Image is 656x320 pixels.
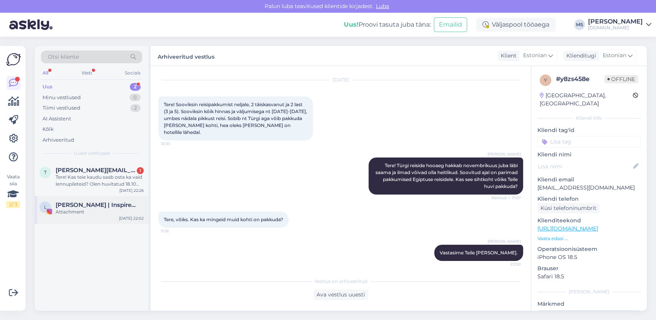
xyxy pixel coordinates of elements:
[523,51,547,60] span: Estonian
[6,52,21,67] img: Askly Logo
[563,52,596,60] div: Klienditugi
[537,245,641,253] p: Operatsioonisüsteem
[42,136,74,144] div: Arhiveeritud
[374,3,391,10] span: Luba
[537,136,641,147] input: Lisa tag
[488,239,521,244] span: [PERSON_NAME]
[537,253,641,261] p: iPhone OS 18.5
[556,74,604,84] div: # y8zs458e
[42,115,71,123] div: AI Assistent
[538,162,632,171] input: Lisa nimi
[537,273,641,281] p: Safari 18.5
[42,94,81,102] div: Minu vestlused
[56,208,144,215] div: Attachment
[344,20,431,29] div: Proovi tasuta juba täna:
[130,104,141,112] div: 2
[537,115,641,122] div: Kliendi info
[42,83,53,91] div: Uus
[574,19,585,30] div: MS
[537,176,641,184] p: Kliendi email
[537,195,641,203] p: Kliendi telefon
[42,125,54,133] div: Kõik
[44,204,47,210] span: L
[56,174,144,188] div: Tere! Kas teie kaudu saab osta ka vaid lennupileteid? Olen huvitatud 18.10 (+/- paar päeva) välju...
[537,151,641,159] p: Kliendi nimi
[42,104,80,112] div: Tiimi vestlused
[537,235,641,242] p: Vaata edasi ...
[129,94,141,102] div: 0
[44,169,47,175] span: t
[588,19,643,25] div: [PERSON_NAME]
[603,51,626,60] span: Estonian
[130,83,141,91] div: 2
[6,201,20,208] div: 2 / 3
[137,167,144,174] div: 1
[544,77,547,83] span: y
[80,68,93,78] div: Web
[164,102,308,135] span: Tere! Sooviksin reisipakkumist neljale, 2 täiskasvanut ja 2 last (3 ja 5). Sooviksin kõik hinnas ...
[119,188,144,193] div: [DATE] 22:26
[537,300,641,308] p: Märkmed
[537,203,600,213] div: Küsi telefoninumbrit
[492,261,521,267] span: 22:50
[41,68,50,78] div: All
[6,173,20,208] div: Vaata siia
[56,167,136,174] span: teele@palts.com
[119,215,144,221] div: [DATE] 22:02
[537,126,641,134] p: Kliendi tag'id
[488,151,521,157] span: [PERSON_NAME]
[74,150,110,157] span: Uued vestlused
[161,141,190,147] span: 10:33
[537,288,641,295] div: [PERSON_NAME]
[158,51,214,61] label: Arhiveeritud vestlus
[56,201,136,208] span: Liis Hein | Inspireerijast elunautleja
[540,91,633,108] div: [GEOGRAPHIC_DATA], [GEOGRAPHIC_DATA]
[537,184,641,192] p: [EMAIL_ADDRESS][DOMAIN_NAME]
[123,68,142,78] div: Socials
[537,217,641,225] p: Klienditeekond
[344,21,359,28] b: Uus!
[537,264,641,273] p: Brauser
[313,290,368,300] div: Ava vestlus uuesti
[476,18,556,32] div: Väljaspool tööaega
[314,278,367,285] span: Vestlus on arhiveeritud
[164,217,283,222] span: Tere, võiks. Kas ka mingeid muid kohti on pakkuda?
[537,225,598,232] a: [URL][DOMAIN_NAME]
[376,163,519,189] span: Tere! Türgi reiside hooaeg hakkab novembrikuus juba läbi saama ja ilmad võivad olla heitlikud. So...
[48,53,79,61] span: Otsi kliente
[498,52,517,60] div: Klient
[604,75,638,83] span: Offline
[440,250,518,256] span: Vastasime Teile [PERSON_NAME].
[158,76,523,83] div: [DATE]
[161,228,190,234] span: 11:18
[491,195,521,201] span: Nähtud ✓ 11:07
[434,17,467,32] button: Emailid
[588,19,651,31] a: [PERSON_NAME][DOMAIN_NAME]
[588,25,643,31] div: [DOMAIN_NAME]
